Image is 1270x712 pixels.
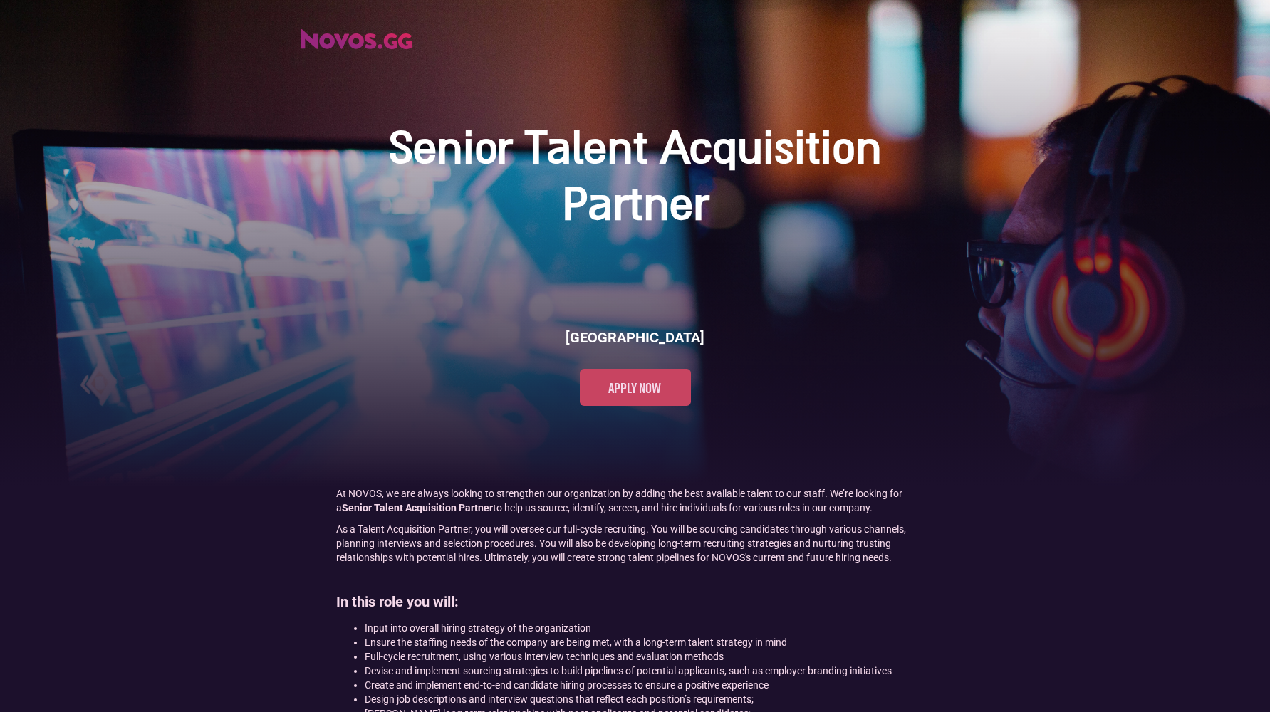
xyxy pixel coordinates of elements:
li: Full-cycle recruitment, using various interview techniques and evaluation methods [365,649,935,664]
strong: Senior Talent Acquisition Partner [342,502,493,513]
strong: In this role you will: [336,593,459,610]
a: Apply now [580,369,691,406]
li: Input into overall hiring strategy of the organization [365,621,935,635]
p: As a Talent Acquisition Partner, you will oversee our full-cycle recruiting. You will be sourcing... [336,522,935,565]
li: Design job descriptions and interview questions that reflect each position’s requirements; [365,692,935,706]
li: Devise and implement sourcing strategies to build pipelines of potential applicants, such as empl... [365,664,935,678]
li: Ensure the staffing needs of the company are being met, with a long-term talent strategy in mind [365,635,935,649]
h1: Senior Talent Acquisition Partner [350,122,920,235]
h6: [GEOGRAPHIC_DATA] [566,328,704,347]
li: Create and implement end-to-end candidate hiring processes to ensure a positive experience [365,678,935,692]
p: At NOVOS, we are always looking to strengthen our organization by adding the best available talen... [336,486,935,515]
